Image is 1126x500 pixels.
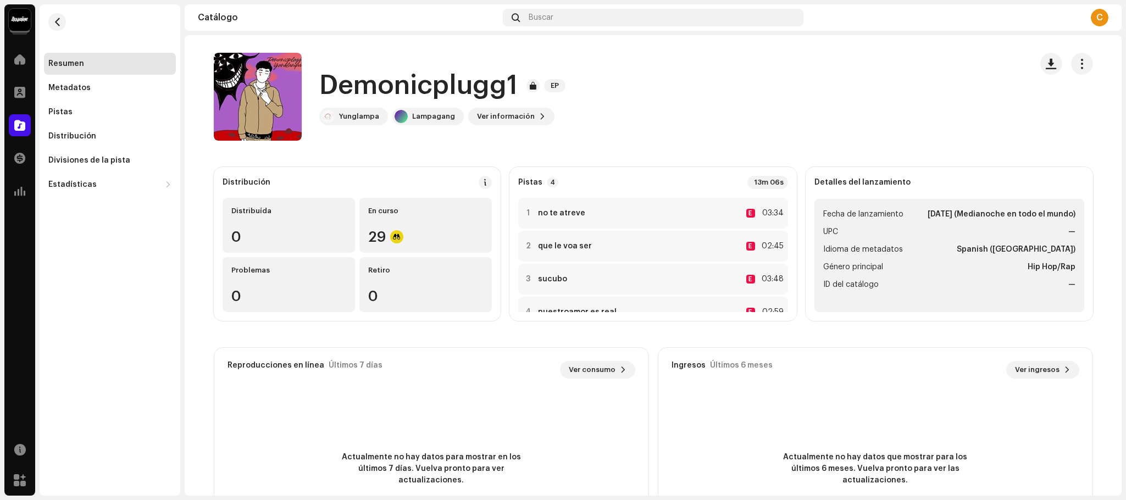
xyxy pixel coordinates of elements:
div: Pistas [48,108,73,116]
strong: Detalles del lanzamiento [814,178,911,187]
strong: — [1068,225,1075,238]
div: Catálogo [198,13,498,22]
span: Actualmente no hay datos para mostrar en los últimos 7 días. Vuelva pronto para ver actualizaciones. [332,452,530,486]
strong: Pistas [518,178,542,187]
div: Últimos 6 meses [710,361,773,370]
div: C [1091,9,1108,26]
strong: nuestroamor es real [538,308,617,316]
button: Ver consumo [560,361,635,379]
div: Distribución [223,178,270,187]
div: En curso [368,207,483,215]
button: Ver ingresos [1006,361,1079,379]
div: Resumen [48,59,84,68]
re-m-nav-item: Distribución [44,125,176,147]
div: Últimos 7 días [329,361,382,370]
span: Ver consumo [569,359,615,381]
div: 03:34 [759,207,784,220]
div: E [746,275,755,284]
strong: Spanish ([GEOGRAPHIC_DATA]) [957,243,1075,256]
div: Reproducciones en línea [228,361,324,370]
div: E [746,209,755,218]
div: 02:45 [759,240,784,253]
strong: sucubo [538,275,567,284]
span: Actualmente no hay datos que mostrar para los últimos 6 meses. Vuelva pronto para ver las actuali... [776,452,974,486]
span: Fecha de lanzamiento [823,208,903,221]
span: ID del catálogo [823,278,879,291]
div: Divisiones de la pista [48,156,130,165]
span: EP [544,79,565,92]
div: Metadatos [48,84,91,92]
span: Ver ingresos [1015,359,1060,381]
strong: que le voa ser [538,242,592,251]
div: Problemas [231,266,346,275]
div: Lampagang [412,112,455,121]
div: Ingresos [672,361,706,370]
div: 02:59 [759,305,784,319]
div: Yunglampa [339,112,379,121]
re-m-nav-dropdown: Estadísticas [44,174,176,196]
h1: Demonicplugg1 [319,68,518,103]
div: Distribución [48,132,96,141]
div: 13m 06s [747,176,788,189]
div: Estadísticas [48,180,97,189]
button: Ver información [468,108,554,125]
div: Retiro [368,266,483,275]
strong: no te atreve [538,209,585,218]
strong: — [1068,278,1075,291]
re-m-nav-item: Divisiones de la pista [44,149,176,171]
strong: [DATE] (Medianoche en todo el mundo) [928,208,1075,221]
re-m-nav-item: Pistas [44,101,176,123]
img: ca1138af-137b-406d-9fb5-7ea708914004 [321,110,335,123]
re-m-nav-item: Resumen [44,53,176,75]
div: 03:48 [759,273,784,286]
span: Ver información [477,105,535,127]
span: Idioma de metadatos [823,243,903,256]
span: Buscar [529,13,553,22]
div: E [746,308,755,316]
re-m-nav-item: Metadatos [44,77,176,99]
span: UPC [823,225,838,238]
div: E [746,242,755,251]
strong: Hip Hop/Rap [1028,260,1075,274]
p-badge: 4 [547,177,558,187]
div: Distribuída [231,207,346,215]
span: Género principal [823,260,883,274]
img: 10370c6a-d0e2-4592-b8a2-38f444b0ca44 [9,9,31,31]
